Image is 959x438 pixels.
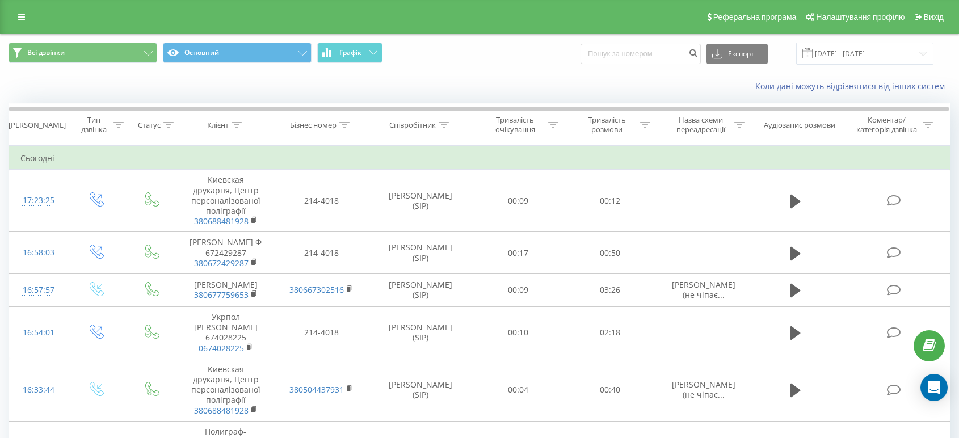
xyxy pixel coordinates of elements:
[389,120,436,130] div: Співробітник
[178,170,274,232] td: Киевская друкарня, Центр персоналізованої поліграфії
[289,384,344,395] a: 380504437931
[20,379,56,401] div: 16:33:44
[564,170,656,232] td: 00:12
[816,12,905,22] span: Налаштування профілю
[672,379,735,400] span: [PERSON_NAME] (не чіпає...
[274,232,369,274] td: 214-4018
[369,359,472,421] td: [PERSON_NAME] (SIP)
[178,273,274,306] td: [PERSON_NAME]
[577,115,637,134] div: Тривалість розмови
[472,232,564,274] td: 00:17
[924,12,944,22] span: Вихід
[207,120,229,130] div: Клієнт
[27,48,65,57] span: Всі дзвінки
[853,115,920,134] div: Коментар/категорія дзвінка
[713,12,797,22] span: Реферальна програма
[485,115,545,134] div: Тривалість очікування
[9,120,66,130] div: [PERSON_NAME]
[78,115,111,134] div: Тип дзвінка
[199,343,244,353] a: 0674028225
[20,279,56,301] div: 16:57:57
[20,189,56,212] div: 17:23:25
[920,374,948,401] div: Open Intercom Messenger
[671,115,731,134] div: Назва схеми переадресації
[163,43,312,63] button: Основний
[194,258,249,268] a: 380672429287
[194,405,249,416] a: 380688481928
[764,120,835,130] div: Аудіозапис розмови
[317,43,382,63] button: Графік
[369,307,472,359] td: [PERSON_NAME] (SIP)
[194,216,249,226] a: 380688481928
[755,81,950,91] a: Коли дані можуть відрізнятися вiд інших систем
[178,359,274,421] td: Киевская друкарня, Центр персоналізованої поліграфії
[706,44,768,64] button: Експорт
[472,170,564,232] td: 00:09
[178,307,274,359] td: Укрпол [PERSON_NAME] 674028225
[472,273,564,306] td: 00:09
[472,307,564,359] td: 00:10
[672,279,735,300] span: [PERSON_NAME] (не чіпає...
[564,307,656,359] td: 02:18
[9,147,950,170] td: Сьогодні
[274,307,369,359] td: 214-4018
[9,43,157,63] button: Всі дзвінки
[564,273,656,306] td: 03:26
[369,170,472,232] td: [PERSON_NAME] (SIP)
[20,322,56,344] div: 16:54:01
[564,232,656,274] td: 00:50
[20,242,56,264] div: 16:58:03
[369,273,472,306] td: [PERSON_NAME] (SIP)
[339,49,361,57] span: Графік
[581,44,701,64] input: Пошук за номером
[194,289,249,300] a: 380677759653
[138,120,161,130] div: Статус
[289,284,344,295] a: 380667302516
[274,170,369,232] td: 214-4018
[178,232,274,274] td: [PERSON_NAME] Ф 672429287
[290,120,337,130] div: Бізнес номер
[472,359,564,421] td: 00:04
[564,359,656,421] td: 00:40
[369,232,472,274] td: [PERSON_NAME] (SIP)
